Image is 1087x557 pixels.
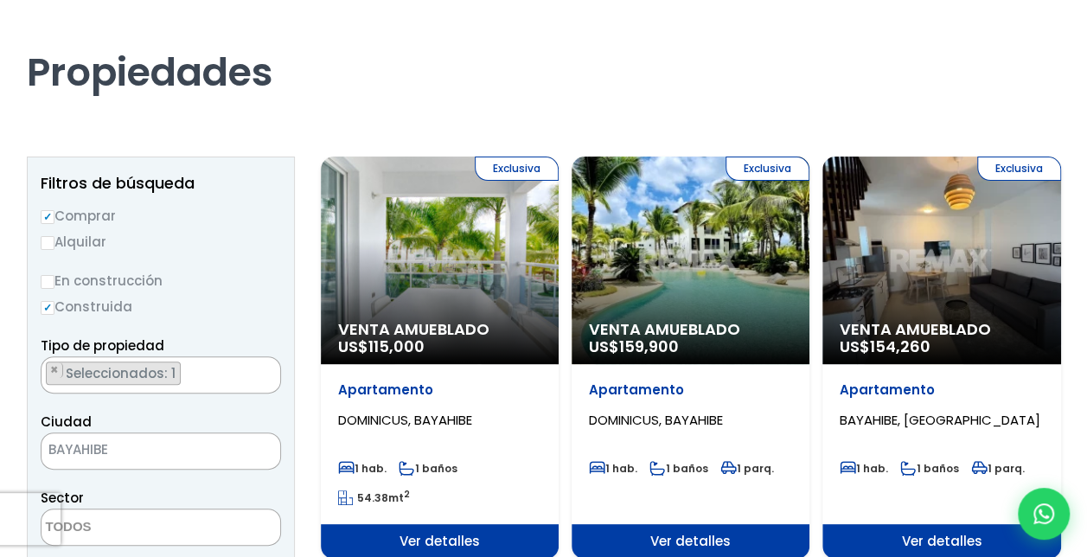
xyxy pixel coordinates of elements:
span: 1 hab. [840,461,888,476]
span: 115,000 [368,336,425,357]
span: 1 parq. [971,461,1025,476]
span: 1 baños [649,461,708,476]
p: Apartamento [589,381,792,399]
li: APARTAMENTO [46,362,181,385]
h1: Propiedades [27,1,1061,96]
span: BAYAHIBE [41,432,281,470]
span: 1 baños [399,461,457,476]
span: DOMINICUS, BAYAHIBE [589,411,723,429]
input: Construida [41,301,54,315]
span: Exclusiva [726,157,809,181]
span: Exclusiva [475,157,559,181]
span: Tipo de propiedad [41,336,164,355]
span: Ciudad [41,413,92,431]
label: Construida [41,296,281,317]
span: Venta Amueblado [840,321,1043,338]
label: Alquilar [41,231,281,253]
span: × [254,444,263,459]
span: Sector [41,489,84,507]
span: BAYAHIBE, [GEOGRAPHIC_DATA] [840,411,1040,429]
span: × [262,362,271,378]
span: 1 hab. [589,461,637,476]
sup: 2 [404,488,410,501]
textarea: Search [42,509,209,547]
p: Apartamento [840,381,1043,399]
span: Venta Amueblado [589,321,792,338]
p: Apartamento [338,381,541,399]
span: US$ [338,336,425,357]
span: Exclusiva [977,157,1061,181]
span: 1 baños [900,461,959,476]
span: 1 parq. [720,461,774,476]
label: En construcción [41,270,281,291]
span: 154,260 [870,336,930,357]
span: 54.38 [357,490,388,505]
span: US$ [840,336,930,357]
label: Comprar [41,205,281,227]
h2: Filtros de búsqueda [41,175,281,192]
span: DOMINICUS, BAYAHIBE [338,411,472,429]
button: Remove all items [261,362,272,379]
textarea: Search [42,357,51,394]
input: En construcción [41,275,54,289]
span: 1 hab. [338,461,387,476]
span: mt [338,490,410,505]
span: 159,900 [619,336,679,357]
input: Comprar [41,210,54,224]
span: BAYAHIBE [42,438,237,462]
button: Remove item [47,362,63,378]
span: US$ [589,336,679,357]
span: Seleccionados: 1 [64,364,180,382]
span: Venta Amueblado [338,321,541,338]
button: Remove all items [237,438,263,465]
input: Alquilar [41,236,54,250]
span: × [50,362,59,378]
